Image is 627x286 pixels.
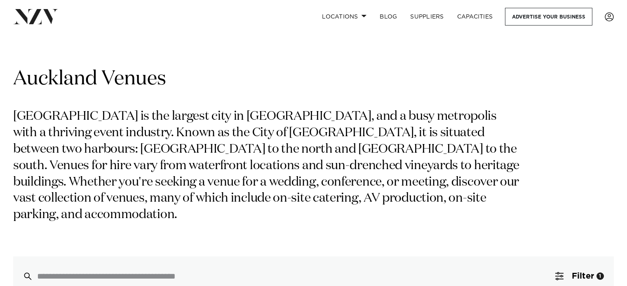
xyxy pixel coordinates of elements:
[315,8,373,26] a: Locations
[596,272,604,280] div: 1
[505,8,592,26] a: Advertise your business
[404,8,450,26] a: SUPPLIERS
[13,9,58,24] img: nzv-logo.png
[13,66,614,92] h1: Auckland Venues
[572,272,594,280] span: Filter
[13,109,523,223] p: [GEOGRAPHIC_DATA] is the largest city in [GEOGRAPHIC_DATA], and a busy metropolis with a thriving...
[451,8,500,26] a: Capacities
[373,8,404,26] a: BLOG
